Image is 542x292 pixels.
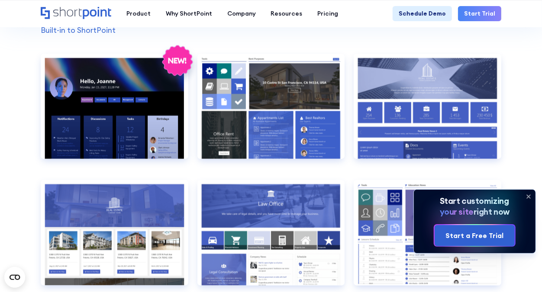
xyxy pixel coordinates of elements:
a: Schedule Demo [393,6,452,21]
a: Start a Free Trial [435,225,514,246]
a: Why ShortPoint [158,6,219,21]
div: Start a Free Trial [445,230,503,241]
div: Resources [271,9,303,18]
a: Communication [41,54,188,171]
iframe: Chat Widget [386,192,542,292]
div: Company [227,9,256,18]
a: Start Trial [458,6,501,21]
p: Built-in to ShortPoint [41,25,501,36]
a: Product [119,6,158,21]
a: Company [219,6,263,21]
a: Pricing [310,6,346,21]
a: Documents 2 [354,54,501,171]
a: Home [41,7,111,20]
button: Open CMP widget [4,267,25,288]
div: Why ShortPoint [166,9,212,18]
a: Resources [263,6,310,21]
a: Documents 1 [197,54,345,171]
div: Pricing [318,9,339,18]
div: Product [126,9,151,18]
